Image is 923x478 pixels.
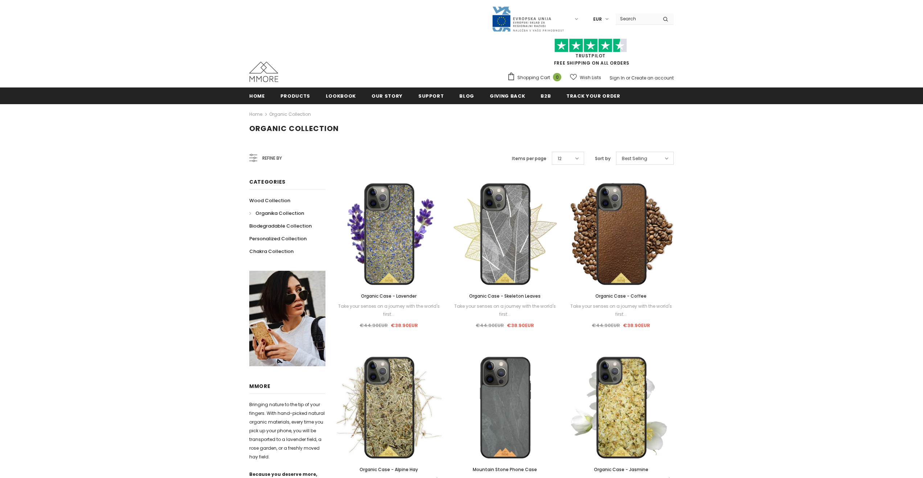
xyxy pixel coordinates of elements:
a: Organic Case - Lavender [336,292,442,300]
span: €44.90EUR [476,322,504,329]
span: Wood Collection [249,197,290,204]
a: Our Story [372,87,403,104]
span: Lookbook [326,93,356,99]
span: €38.90EUR [391,322,418,329]
span: Organic Case - Jasmine [594,466,648,473]
a: Organika Collection [249,207,304,220]
a: Mountain Stone Phone Case [452,466,558,474]
a: Shopping Cart 0 [507,72,565,83]
span: 12 [558,155,562,162]
span: Organic Case - Lavender [361,293,417,299]
span: Track your order [566,93,620,99]
a: Organic Case - Alpine Hay [336,466,442,474]
span: Best Selling [622,155,647,162]
a: Wood Collection [249,194,290,207]
span: Blog [459,93,474,99]
a: Blog [459,87,474,104]
a: Sign In [610,75,625,81]
img: MMORE Cases [249,62,278,82]
span: Wish Lists [580,74,601,81]
a: Lookbook [326,87,356,104]
span: MMORE [249,383,271,390]
span: €38.90EUR [623,322,650,329]
a: support [418,87,444,104]
a: Biodegradable Collection [249,220,312,232]
span: Organic Case - Alpine Hay [360,466,418,473]
span: Products [280,93,310,99]
span: Home [249,93,265,99]
span: Biodegradable Collection [249,222,312,229]
span: FREE SHIPPING ON ALL ORDERS [507,42,674,66]
a: Personalized Collection [249,232,307,245]
span: Our Story [372,93,403,99]
label: Items per page [512,155,546,162]
a: Home [249,87,265,104]
span: €38.90EUR [507,322,534,329]
a: Chakra Collection [249,245,294,258]
span: Categories [249,178,286,185]
a: Giving back [490,87,525,104]
span: Chakra Collection [249,248,294,255]
a: Products [280,87,310,104]
span: €44.90EUR [592,322,620,329]
div: Take your senses on a journey with the world's first... [569,302,674,318]
a: Track your order [566,87,620,104]
span: Organic Case - Skeleton Leaves [469,293,541,299]
a: Organic Case - Jasmine [569,466,674,474]
span: Mountain Stone Phone Case [473,466,537,473]
a: Wish Lists [570,71,601,84]
div: Take your senses on a journey with the world's first... [452,302,558,318]
p: Bringing nature to the tip of your fingers. With hand-picked natural organic materials, every tim... [249,400,325,461]
img: Trust Pilot Stars [554,38,627,53]
a: Home [249,110,262,119]
a: Create an account [631,75,674,81]
span: Shopping Cart [517,74,550,81]
span: support [418,93,444,99]
span: Personalized Collection [249,235,307,242]
a: Javni Razpis [492,16,564,22]
a: Organic Case - Coffee [569,292,674,300]
label: Sort by [595,155,611,162]
span: or [626,75,630,81]
span: €44.90EUR [360,322,388,329]
span: B2B [541,93,551,99]
span: Organic Case - Coffee [595,293,647,299]
span: Refine by [262,154,282,162]
a: Organic Collection [269,111,311,117]
a: Organic Case - Skeleton Leaves [452,292,558,300]
a: Trustpilot [575,53,606,59]
span: Organic Collection [249,123,339,134]
input: Search Site [616,13,657,24]
span: 0 [553,73,561,81]
span: Organika Collection [255,210,304,217]
span: EUR [593,16,602,23]
a: B2B [541,87,551,104]
span: Giving back [490,93,525,99]
div: Take your senses on a journey with the world's first... [336,302,442,318]
img: Javni Razpis [492,6,564,32]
